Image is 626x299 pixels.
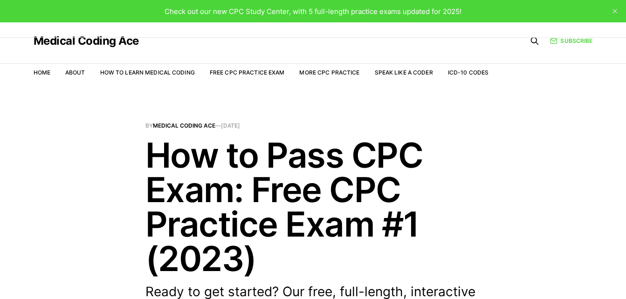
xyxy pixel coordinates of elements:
[299,69,359,76] a: More CPC Practice
[165,7,461,16] span: Check out our new CPC Study Center, with 5 full-length practice exams updated for 2025!
[100,69,195,76] a: How to Learn Medical Coding
[375,69,433,76] a: Speak Like a Coder
[550,36,592,45] a: Subscribe
[34,69,50,76] a: Home
[65,69,85,76] a: About
[448,69,488,76] a: ICD-10 Codes
[210,69,285,76] a: Free CPC Practice Exam
[607,4,622,19] button: close
[145,123,481,129] span: By —
[145,138,481,276] h1: How to Pass CPC Exam: Free CPC Practice Exam #1 (2023)
[153,122,215,129] a: Medical Coding Ace
[34,35,139,47] a: Medical Coding Ace
[221,122,240,129] time: [DATE]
